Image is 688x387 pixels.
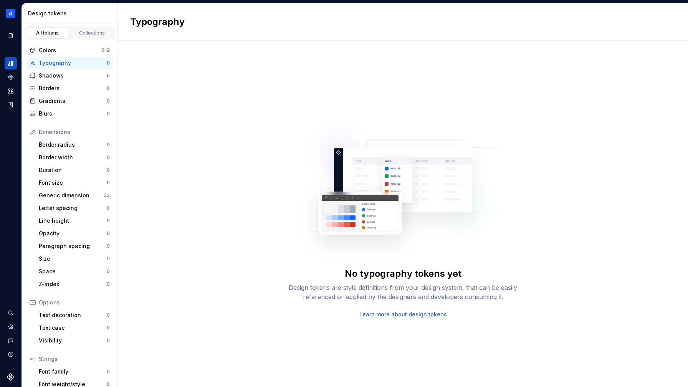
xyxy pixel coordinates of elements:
a: Typography0 [26,57,113,69]
div: 0 [107,218,110,224]
div: Design tokens are style definitions from your design system, that can be easily referenced or app... [280,283,526,301]
a: Assets [5,85,17,97]
div: Opacity [39,230,107,237]
a: Design tokens [5,57,17,69]
div: Font size [39,179,107,187]
a: Gradients0 [26,95,113,107]
a: Text decoration0 [36,309,113,321]
div: Line height [39,217,107,225]
div: Collections [73,30,111,36]
a: Visibility0 [36,334,113,347]
img: 61bee0c3-d5fb-461c-8253-2d4ca6d6a773.png [6,9,15,18]
h2: Typography [130,16,185,28]
a: Components [5,71,17,83]
a: Font family0 [36,365,113,378]
div: 0 [107,98,110,104]
div: 0 [107,256,110,262]
div: Generic dimension [39,192,104,199]
div: Paragraph spacing [39,242,107,250]
div: 0 [107,73,110,79]
a: Duration0 [36,164,113,176]
div: 0 [107,142,110,148]
div: 612 [102,47,110,53]
div: Size [39,255,107,263]
div: Font family [39,368,107,375]
div: Text decoration [39,311,107,319]
a: Borders0 [26,82,113,94]
div: Space [39,268,107,275]
div: 0 [107,325,110,331]
a: Text case0 [36,322,113,334]
a: Shadows0 [26,69,113,82]
div: 0 [107,243,110,249]
div: 0 [107,337,110,344]
div: 0 [107,111,110,117]
div: 0 [107,281,110,287]
div: Borders [39,84,107,92]
div: Duration [39,166,107,174]
div: Visibility [39,337,107,344]
div: 0 [107,369,110,375]
div: Typography [39,59,107,67]
div: 0 [107,180,110,186]
div: 0 [107,167,110,173]
div: All tokens [28,30,67,36]
div: 0 [107,312,110,318]
a: Blurs0 [26,107,113,120]
div: 0 [107,230,110,237]
div: Dimensions [39,128,110,136]
a: Line height0 [36,215,113,227]
div: 0 [107,268,110,275]
a: Opacity0 [36,227,113,240]
a: Documentation [5,30,17,42]
a: Learn more about design tokens [359,311,447,318]
div: Letter spacing [39,204,107,212]
div: Options [39,299,110,306]
div: 0 [107,205,110,211]
div: 33 [104,192,110,198]
div: Shadows [39,72,107,79]
button: Contact support [5,334,17,347]
a: Letter spacing0 [36,202,113,214]
div: Z-index [39,280,107,288]
div: 0 [107,60,110,66]
div: Strings [39,355,110,363]
a: Generic dimension33 [36,189,113,202]
button: Search ⌘K [5,307,17,319]
div: Gradients [39,97,107,105]
a: Space0 [36,265,113,278]
a: Z-index0 [36,278,113,290]
div: Border radius [39,141,107,149]
a: Border radius0 [36,139,113,151]
div: Blurs [39,110,107,117]
div: Text case [39,324,107,332]
a: Border width0 [36,151,113,164]
div: Colors [39,46,102,54]
a: Settings [5,321,17,333]
div: 0 [107,85,110,91]
a: Font size0 [36,177,113,189]
div: Border width [39,154,107,161]
a: Size0 [36,253,113,265]
div: Design tokens [28,10,114,17]
div: 0 [107,154,110,160]
div: No typography tokens yet [345,268,461,280]
a: Storybook stories [5,99,17,111]
a: Colors612 [26,44,113,56]
svg: Supernova Logo [7,373,15,381]
a: Paragraph spacing0 [36,240,113,252]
